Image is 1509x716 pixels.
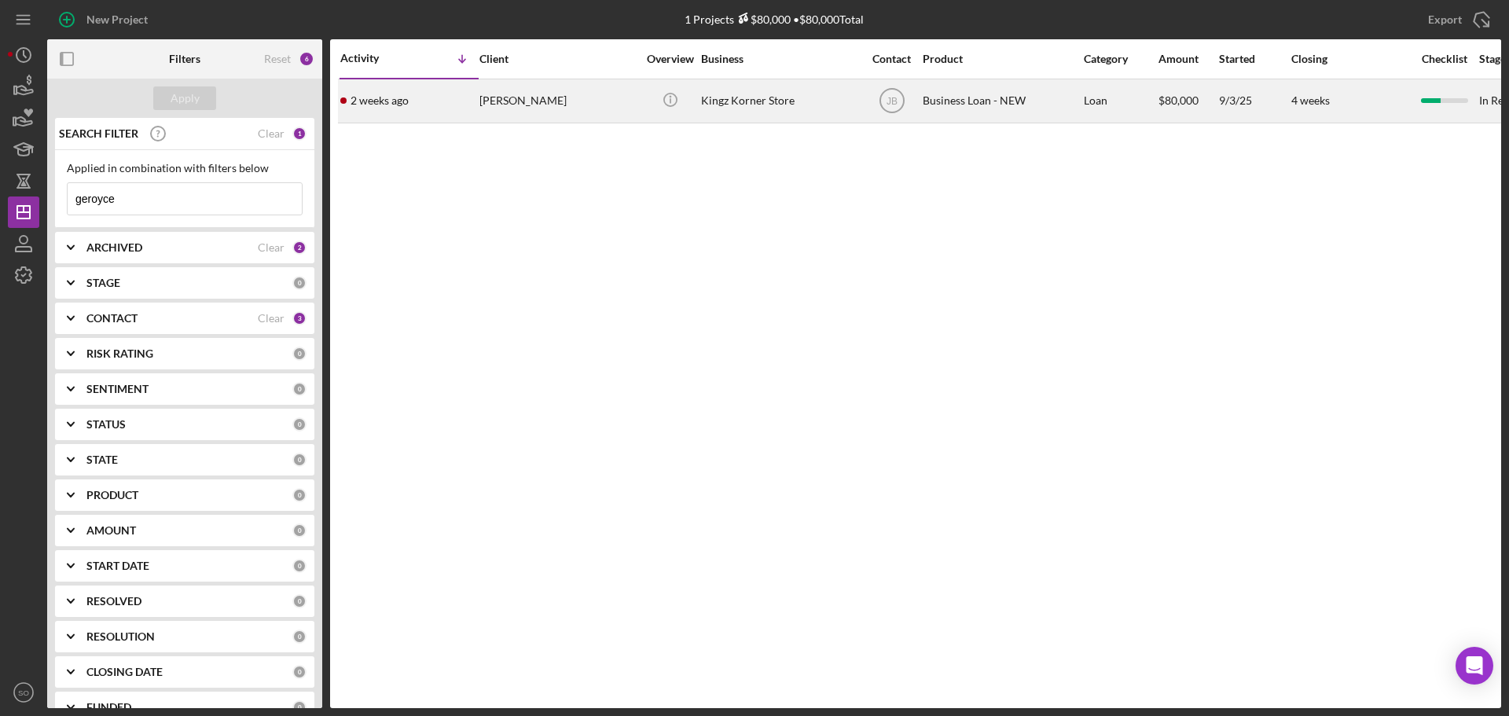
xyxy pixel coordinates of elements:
[258,241,285,254] div: Clear
[1411,53,1478,65] div: Checklist
[86,4,148,35] div: New Project
[86,277,120,289] b: STAGE
[1219,53,1290,65] div: Started
[1291,53,1409,65] div: Closing
[923,80,1080,122] div: Business Loan - NEW
[292,488,307,502] div: 0
[479,53,637,65] div: Client
[340,52,409,64] div: Activity
[292,630,307,644] div: 0
[701,80,858,122] div: Kingz Korner Store
[351,94,409,107] time: 2025-09-03 18:36
[1428,4,1462,35] div: Export
[292,311,307,325] div: 3
[1084,53,1157,65] div: Category
[292,347,307,361] div: 0
[86,595,141,608] b: RESOLVED
[86,701,131,714] b: FUNDED
[86,418,126,431] b: STATUS
[86,347,153,360] b: RISK RATING
[299,51,314,67] div: 6
[886,96,897,107] text: JB
[685,13,864,26] div: 1 Projects • $80,000 Total
[8,677,39,708] button: SO
[292,523,307,538] div: 0
[292,559,307,573] div: 0
[171,86,200,110] div: Apply
[47,4,163,35] button: New Project
[701,53,858,65] div: Business
[86,383,149,395] b: SENTIMENT
[479,80,637,122] div: [PERSON_NAME]
[292,700,307,714] div: 0
[86,666,163,678] b: CLOSING DATE
[1456,647,1493,685] div: Open Intercom Messenger
[258,312,285,325] div: Clear
[59,127,138,140] b: SEARCH FILTER
[86,630,155,643] b: RESOLUTION
[86,312,138,325] b: CONTACT
[86,524,136,537] b: AMOUNT
[292,453,307,467] div: 0
[292,276,307,290] div: 0
[169,53,200,65] b: Filters
[18,688,29,697] text: SO
[1412,4,1501,35] button: Export
[1084,80,1157,122] div: Loan
[641,53,699,65] div: Overview
[86,560,149,572] b: START DATE
[67,162,303,174] div: Applied in combination with filters below
[292,127,307,141] div: 1
[292,241,307,255] div: 2
[292,382,307,396] div: 0
[86,489,138,501] b: PRODUCT
[86,453,118,466] b: STATE
[264,53,291,65] div: Reset
[292,665,307,679] div: 0
[292,594,307,608] div: 0
[923,53,1080,65] div: Product
[862,53,921,65] div: Contact
[1158,94,1199,107] span: $80,000
[1158,53,1217,65] div: Amount
[1219,80,1290,122] div: 9/3/25
[258,127,285,140] div: Clear
[153,86,216,110] button: Apply
[86,241,142,254] b: ARCHIVED
[1291,94,1330,107] time: 4 weeks
[734,13,791,26] div: $80,000
[292,417,307,431] div: 0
